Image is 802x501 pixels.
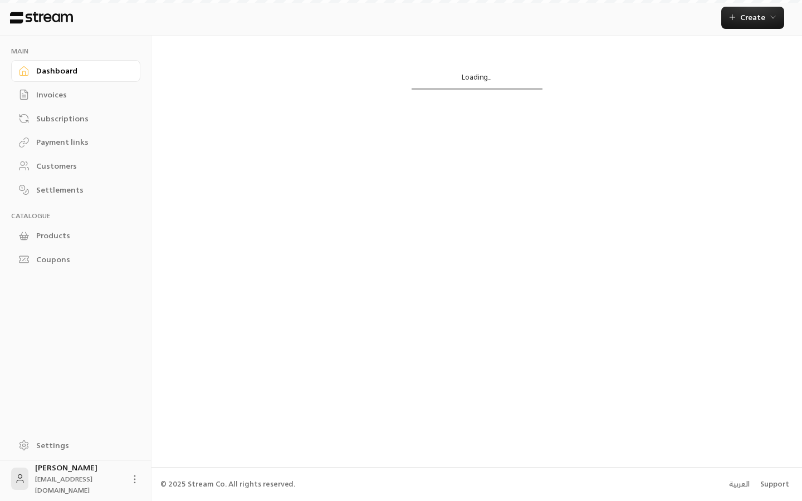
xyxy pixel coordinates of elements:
[36,65,126,76] div: Dashboard
[11,131,140,153] a: Payment links
[36,440,126,451] div: Settings
[11,179,140,200] a: Settlements
[11,60,140,82] a: Dashboard
[9,12,74,24] img: Logo
[757,474,793,494] a: Support
[36,184,126,195] div: Settlements
[412,72,542,88] div: Loading...
[11,84,140,106] a: Invoices
[36,254,126,265] div: Coupons
[36,89,126,100] div: Invoices
[36,136,126,148] div: Payment links
[35,462,123,495] div: [PERSON_NAME]
[36,113,126,124] div: Subscriptions
[35,473,92,496] span: [EMAIL_ADDRESS][DOMAIN_NAME]
[11,434,140,456] a: Settings
[11,225,140,247] a: Products
[36,230,126,241] div: Products
[740,10,765,24] span: Create
[36,160,126,171] div: Customers
[11,155,140,177] a: Customers
[11,47,140,56] p: MAIN
[729,479,750,490] div: العربية
[160,479,295,490] div: © 2025 Stream Co. All rights reserved.
[11,107,140,129] a: Subscriptions
[11,212,140,220] p: CATALOGUE
[721,7,784,29] button: Create
[11,249,140,271] a: Coupons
